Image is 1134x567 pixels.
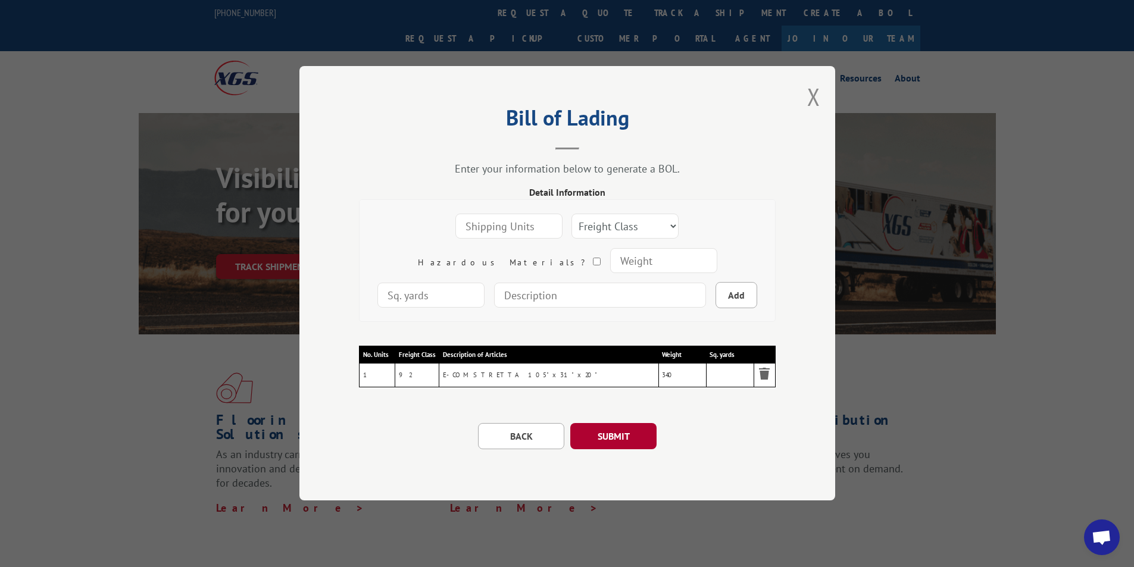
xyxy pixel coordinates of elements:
td: E-COM STRETTA 105" x 31" x 20" [439,364,658,388]
button: SUBMIT [570,424,657,450]
th: Sq. yards [706,346,754,364]
label: Hazardous Materials? [417,257,600,268]
h2: Bill of Lading [359,109,776,132]
td: 92 [395,364,439,388]
div: Enter your information below to generate a BOL. [359,162,776,176]
td: 340 [658,364,706,388]
th: No. Units [359,346,395,364]
input: Hazardous Materials? [592,258,600,265]
th: Freight Class [395,346,439,364]
div: Detail Information [359,185,776,199]
img: Remove item [757,367,771,381]
div: Open chat [1084,519,1120,555]
th: Description of Articles [439,346,658,364]
button: BACK [478,424,564,450]
td: 1 [359,364,395,388]
button: Close modal [807,81,820,112]
input: Sq. yards [377,283,485,308]
input: Weight [610,248,717,273]
button: Add [716,282,757,308]
th: Weight [658,346,706,364]
input: Description [494,283,706,308]
input: Shipping Units [455,214,563,239]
